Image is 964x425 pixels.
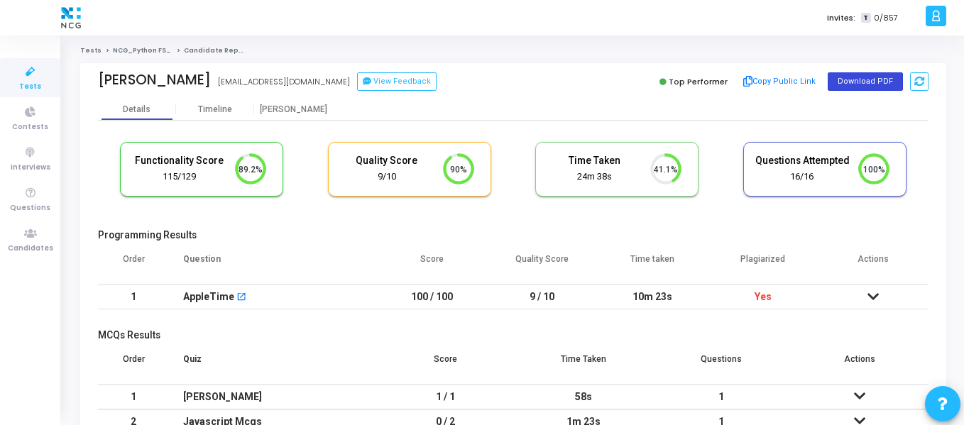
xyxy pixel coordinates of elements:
h5: Time Taken [547,155,642,167]
td: 1 / 1 [377,385,515,409]
th: Order [98,345,169,385]
div: 9/10 [339,170,434,184]
th: Score [377,345,515,385]
span: Questions [10,202,50,214]
div: AppleTime [183,285,234,309]
a: NCG_Python FS_Developer_2025 [113,46,232,55]
span: Tests [19,81,41,93]
th: Question [169,245,377,285]
div: [PERSON_NAME] [98,72,211,88]
th: Order [98,245,169,285]
span: Candidates [8,243,53,255]
div: 24m 38s [547,170,642,184]
div: Details [123,104,150,115]
td: 10m 23s [598,285,708,309]
h5: Quality Score [339,155,434,167]
th: Quality Score [487,245,598,285]
span: Candidate Report [184,46,249,55]
span: Contests [12,121,48,133]
span: T [861,13,870,23]
div: 16/16 [755,170,850,184]
a: Tests [80,46,102,55]
th: Plagiarized [708,245,818,285]
th: Actions [791,345,929,385]
span: Yes [755,291,772,302]
td: 1 [652,385,790,409]
th: Time taken [598,245,708,285]
td: 1 [98,385,169,409]
nav: breadcrumb [80,46,946,55]
div: Timeline [198,104,232,115]
div: [PERSON_NAME] [254,104,332,115]
th: Quiz [169,345,377,385]
div: [EMAIL_ADDRESS][DOMAIN_NAME] [218,76,350,88]
div: 58s [529,385,638,409]
td: 100 / 100 [377,285,488,309]
span: Top Performer [669,76,728,87]
button: Download PDF [828,72,903,91]
td: 9 / 10 [487,285,598,309]
div: 115/129 [131,170,226,184]
h5: Functionality Score [131,155,226,167]
th: Time Taken [515,345,652,385]
th: Actions [818,245,929,285]
button: View Feedback [357,72,437,91]
h5: Questions Attempted [755,155,850,167]
th: Score [377,245,488,285]
mat-icon: open_in_new [236,293,246,303]
img: logo [57,4,84,32]
th: Questions [652,345,790,385]
h5: MCQs Results [98,329,929,341]
span: Interviews [11,162,50,174]
label: Invites: [827,12,855,24]
button: Copy Public Link [739,71,821,92]
td: 1 [98,285,169,309]
div: [PERSON_NAME] [183,385,363,409]
span: 0/857 [874,12,898,24]
h5: Programming Results [98,229,929,241]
